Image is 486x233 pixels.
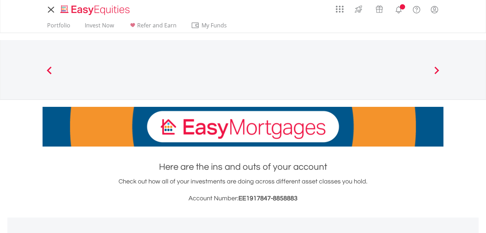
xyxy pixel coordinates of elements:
[331,2,348,13] a: AppsGrid
[137,21,177,29] span: Refer and Earn
[353,4,364,15] img: thrive-v2.svg
[82,22,117,33] a: Invest Now
[44,22,73,33] a: Portfolio
[369,2,390,15] a: Vouchers
[43,194,443,203] h3: Account Number:
[408,2,426,16] a: FAQ's and Support
[191,21,237,30] span: My Funds
[238,195,298,202] span: EE1917847-8858883
[373,4,385,15] img: vouchers-v2.svg
[390,2,408,16] a: Notifications
[58,2,133,16] a: Home page
[43,161,443,173] h1: Here are the ins and outs of your account
[126,22,179,33] a: Refer and Earn
[43,177,443,203] div: Check out how all of your investments are doing across different asset classes you hold.
[336,5,344,13] img: grid-menu-icon.svg
[59,4,133,16] img: EasyEquities_Logo.png
[426,2,443,17] a: My Profile
[43,107,443,147] img: EasyMortage Promotion Banner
